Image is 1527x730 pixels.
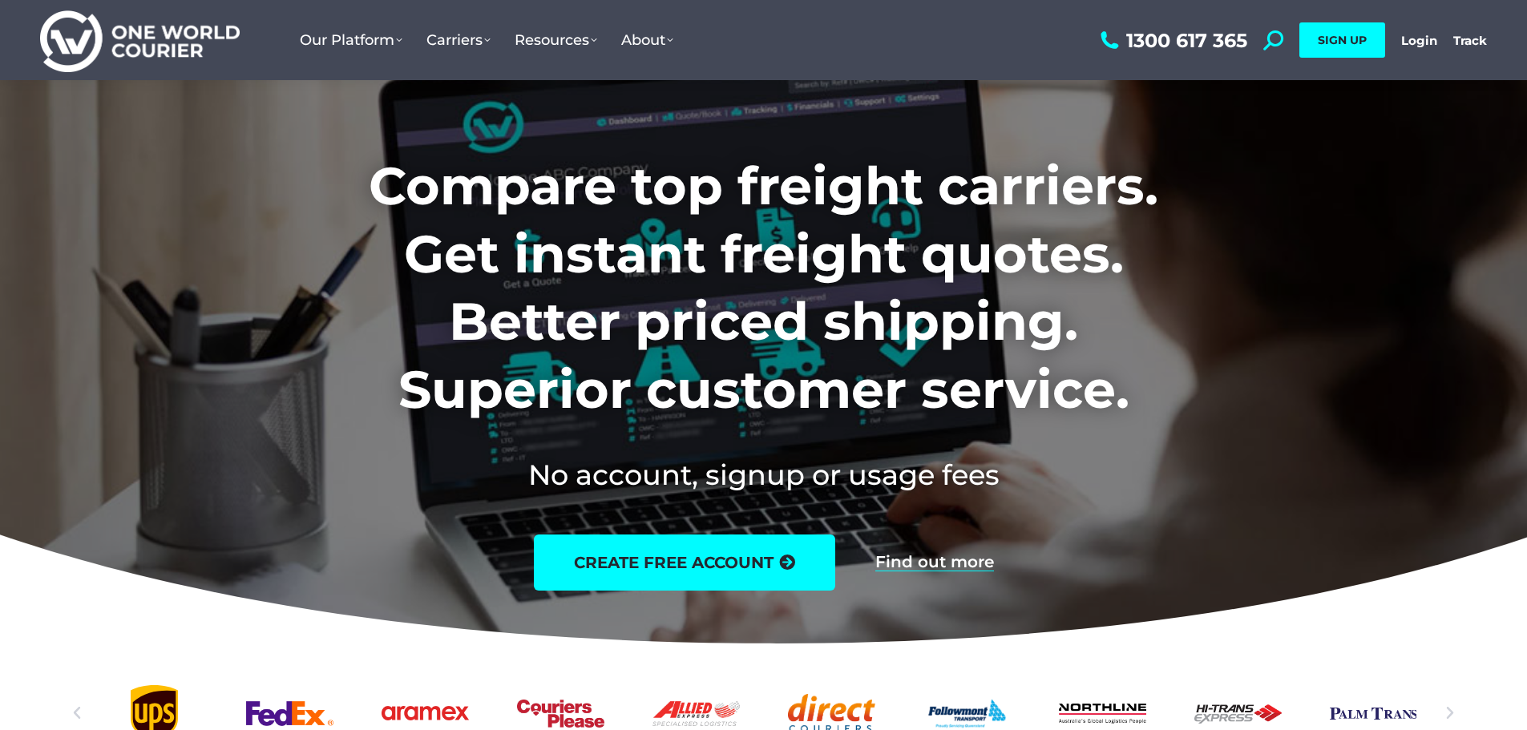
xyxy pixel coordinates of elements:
[414,15,503,65] a: Carriers
[40,8,240,73] img: One World Courier
[426,31,491,49] span: Carriers
[534,534,835,591] a: create free account
[263,152,1264,423] h1: Compare top freight carriers. Get instant freight quotes. Better priced shipping. Superior custom...
[515,31,597,49] span: Resources
[609,15,685,65] a: About
[1318,33,1367,47] span: SIGN UP
[875,554,994,571] a: Find out more
[300,31,402,49] span: Our Platform
[1299,22,1385,58] a: SIGN UP
[1401,33,1437,48] a: Login
[288,15,414,65] a: Our Platform
[263,455,1264,494] h2: No account, signup or usage fees
[1097,30,1247,50] a: 1300 617 365
[1453,33,1487,48] a: Track
[621,31,673,49] span: About
[503,15,609,65] a: Resources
